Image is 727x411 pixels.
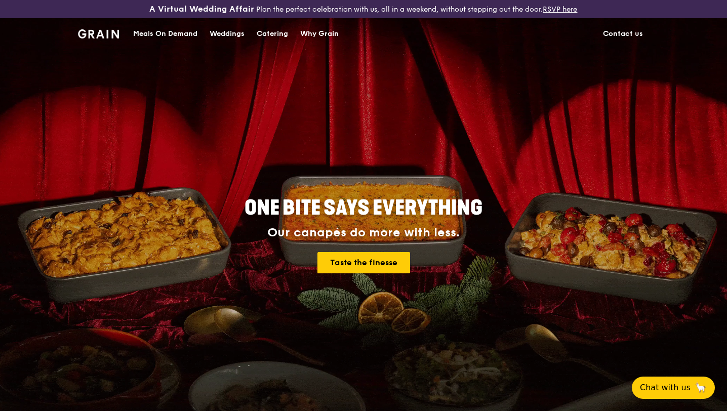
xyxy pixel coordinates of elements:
[597,19,649,49] a: Contact us
[245,196,482,220] span: ONE BITE SAYS EVERYTHING
[317,252,410,273] a: Taste the finesse
[257,19,288,49] div: Catering
[121,4,605,14] div: Plan the perfect celebration with us, all in a weekend, without stepping out the door.
[210,19,245,49] div: Weddings
[632,377,715,399] button: Chat with us🦙
[294,19,345,49] a: Why Grain
[133,19,197,49] div: Meals On Demand
[181,226,546,240] div: Our canapés do more with less.
[543,5,577,14] a: RSVP here
[300,19,339,49] div: Why Grain
[695,382,707,394] span: 🦙
[78,18,119,48] a: GrainGrain
[204,19,251,49] a: Weddings
[78,29,119,38] img: Grain
[251,19,294,49] a: Catering
[640,382,691,394] span: Chat with us
[149,4,254,14] h3: A Virtual Wedding Affair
